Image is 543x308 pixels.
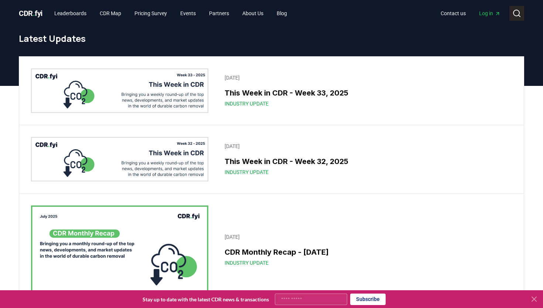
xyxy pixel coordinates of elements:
a: [DATE]This Week in CDR - Week 32, 2025Industry Update [220,138,512,180]
h3: CDR Monthly Recap - [DATE] [225,247,508,258]
nav: Main [435,7,506,20]
p: [DATE] [225,74,508,81]
a: CDR.fyi [19,8,42,19]
h3: This Week in CDR - Week 32, 2025 [225,156,508,167]
a: Leaderboards [48,7,92,20]
p: [DATE] [225,143,508,150]
nav: Main [48,7,293,20]
span: Log in [479,10,501,17]
span: CDR fyi [19,9,42,18]
span: Industry Update [225,259,269,267]
a: About Us [236,7,269,20]
span: Industry Update [225,100,269,107]
img: CDR Monthly Recap - July 2025 blog post image [31,205,208,294]
span: . [33,9,35,18]
span: Industry Update [225,168,269,176]
a: Pricing Survey [129,7,173,20]
a: Blog [271,7,293,20]
a: [DATE]This Week in CDR - Week 33, 2025Industry Update [220,70,512,112]
a: Partners [203,7,235,20]
a: CDR Map [94,7,127,20]
h1: Latest Updates [19,33,524,44]
a: [DATE]CDR Monthly Recap - [DATE]Industry Update [220,229,512,271]
a: Contact us [435,7,472,20]
a: Log in [473,7,506,20]
img: This Week in CDR - Week 33, 2025 blog post image [31,68,208,113]
h3: This Week in CDR - Week 33, 2025 [225,87,508,98]
p: [DATE] [225,233,508,241]
a: Events [174,7,202,20]
img: This Week in CDR - Week 32, 2025 blog post image [31,137,208,181]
